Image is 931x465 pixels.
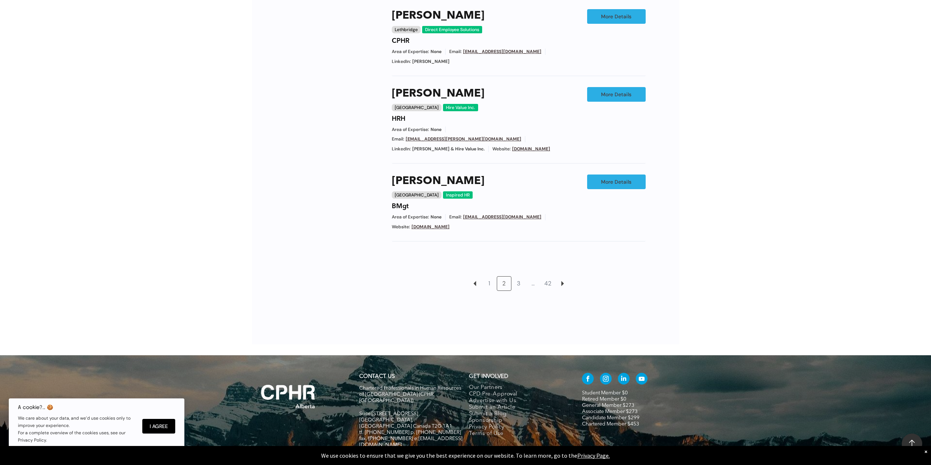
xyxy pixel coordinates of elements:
button: I Agree [142,419,175,434]
span: Website: [492,146,511,152]
span: [PERSON_NAME] & Hire Value Inc. [412,146,485,152]
div: Dismiss notification [924,448,927,455]
a: Privacy Policy [469,424,567,431]
span: None [431,127,442,133]
span: Area of Expertise: [392,49,429,55]
a: General Member $273 [582,403,634,408]
a: youtube [636,373,647,386]
a: [EMAIL_ADDRESS][DOMAIN_NAME] [463,49,541,55]
span: Area of Expertise: [392,127,429,133]
a: More Details [587,9,646,24]
a: [PERSON_NAME] [392,175,484,188]
div: Lethbridge [392,26,421,33]
div: [GEOGRAPHIC_DATA] [392,104,442,111]
img: A white background with a few lines on it [246,370,330,423]
a: facebook [582,373,594,386]
a: 1 [483,277,496,290]
a: 2 [497,277,511,290]
a: CONTACT US [359,374,395,379]
h4: CPHR [392,37,409,45]
a: Candidate Member $299 [582,415,639,420]
div: Hire Value Inc. [443,104,478,111]
span: fax. [PHONE_NUMBER] e:[EMAIL_ADDRESS][DOMAIN_NAME] [359,436,462,447]
span: None [431,214,442,220]
a: … [526,277,540,290]
span: [GEOGRAPHIC_DATA], [GEOGRAPHIC_DATA] Canada T2G 1A1 [359,417,452,429]
h4: HRH [392,115,405,123]
a: 3 [512,277,526,290]
h6: A cookie?.. 🍪 [18,404,135,410]
a: Retired Member $0 [582,397,626,402]
a: Chartered Member $453 [582,421,639,427]
a: [PERSON_NAME] [392,9,484,22]
span: tf. [PHONE_NUMBER] p. [PHONE_NUMBER] [359,430,461,435]
span: LinkedIn: [392,59,411,65]
div: Inspired HR [443,191,473,199]
span: Website: [392,224,410,230]
span: Email: [449,49,462,55]
span: Email: [449,214,462,220]
span: GET INVOLVED [469,374,508,379]
a: More Details [587,87,646,102]
a: 42 [541,277,555,290]
a: instagram [600,373,612,386]
a: Associate Member $273 [582,409,638,414]
a: Our Partners [469,385,567,391]
a: Terms of Use [469,431,567,437]
span: LinkedIn: [392,146,411,152]
h4: BMgt [392,202,409,210]
a: More Details [587,175,646,189]
a: Submit a Blog [469,411,567,417]
a: Sponsorship [469,417,567,424]
a: [DOMAIN_NAME] [512,146,550,152]
a: Submit an Article [469,404,567,411]
a: CPD Pre-Approval [469,391,567,398]
a: Advertise with Us [469,398,567,404]
span: None [431,49,442,55]
a: [EMAIL_ADDRESS][PERSON_NAME][DOMAIN_NAME] [406,136,521,142]
span: [PERSON_NAME] [412,59,450,65]
a: Student Member $0 [582,390,628,395]
span: Chartered Professionals in Human Resources of [GEOGRAPHIC_DATA] (CPHR [GEOGRAPHIC_DATA]) [359,386,461,403]
div: [GEOGRAPHIC_DATA] [392,191,442,199]
span: Area of Expertise: [392,214,429,220]
a: [EMAIL_ADDRESS][DOMAIN_NAME] [463,214,541,220]
a: [PERSON_NAME] [392,87,484,100]
a: [DOMAIN_NAME] [412,224,450,230]
span: Suite [STREET_ADDRESS] [359,411,418,416]
div: Direct Employee Solutions [422,26,482,33]
a: linkedin [618,373,630,386]
p: We care about your data, and we’d use cookies only to improve your experience. For a complete ove... [18,415,135,444]
a: Privacy Page. [577,452,610,459]
span: Email: [392,136,404,142]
